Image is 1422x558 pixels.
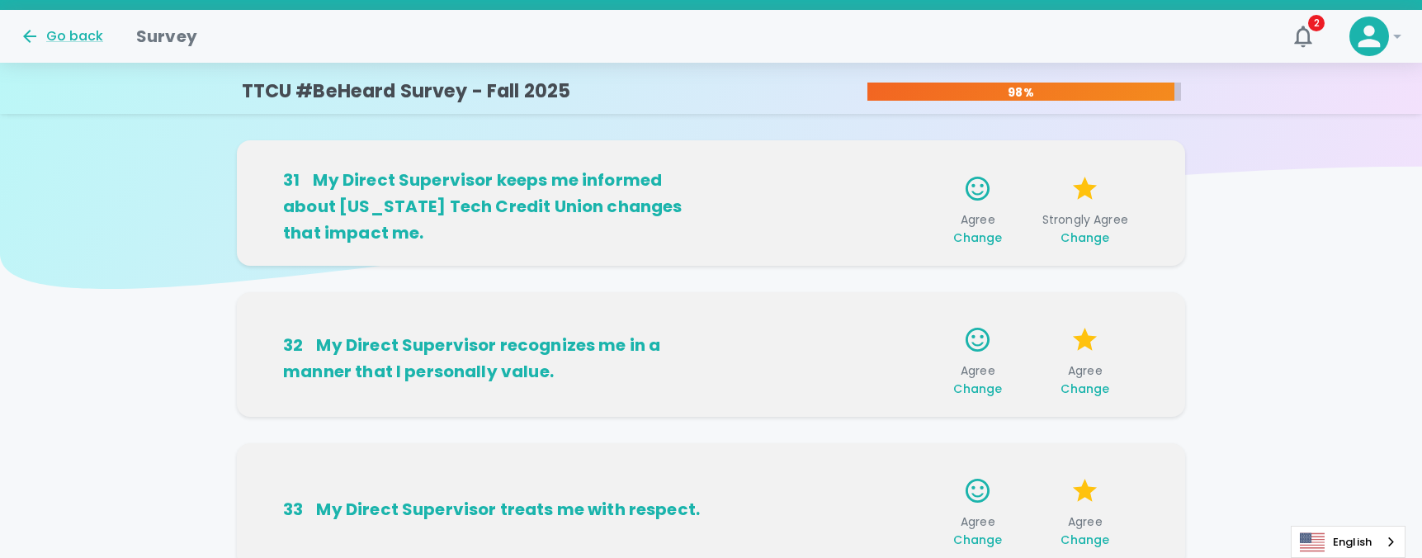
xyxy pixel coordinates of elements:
span: Change [953,381,1002,397]
h4: TTCU #BeHeard Survey - Fall 2025 [242,80,571,103]
div: 32 [283,332,303,358]
h1: Survey [136,23,197,50]
h6: My Direct Supervisor keeps me informed about [US_STATE] Tech Credit Union changes that impact me. [283,167,711,246]
span: Agree [931,513,1025,548]
p: 98% [867,84,1174,101]
span: Agree [931,211,1025,246]
h6: My Direct Supervisor treats me with respect. [283,496,711,523]
span: Change [1061,229,1109,246]
a: English [1292,527,1405,557]
span: Change [1061,532,1109,548]
div: 31 [283,167,300,193]
span: Agree [1038,513,1132,548]
span: Agree [1038,362,1132,397]
span: Change [953,532,1002,548]
h6: My Direct Supervisor recognizes me in a manner that I personally value. [283,332,711,385]
button: 2 [1283,17,1323,56]
span: Change [1061,381,1109,397]
span: 2 [1308,15,1325,31]
div: 33 [283,496,303,523]
span: Change [953,229,1002,246]
span: Agree [931,362,1025,397]
button: Go back [20,26,103,46]
span: Strongly Agree [1038,211,1132,246]
div: Language [1291,526,1405,558]
aside: Language selected: English [1291,526,1405,558]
